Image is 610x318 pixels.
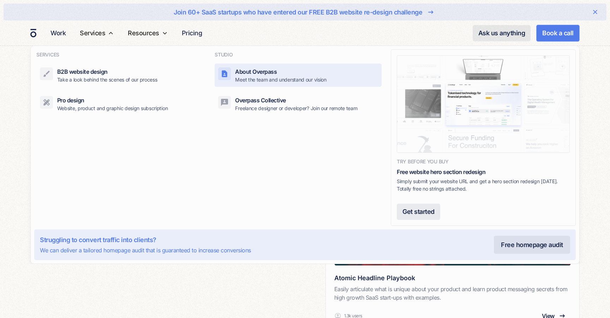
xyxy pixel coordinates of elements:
[174,7,422,17] div: Join 60+ SaaS startups who have entered our FREE B2B website re-design challenge
[36,52,203,58] h4: SERVICES
[179,26,205,40] a: Pricing
[57,67,108,76] div: B2B website design
[36,92,203,115] a: Pro designWebsite, product and graphic design subscription
[494,236,570,254] a: Free homepage audit
[57,96,84,104] div: Pro design
[40,235,156,245] div: Struggling to convert traffic into clients?
[128,28,159,38] div: Resources
[215,52,382,58] h4: STUDIO
[235,76,326,83] p: Meet the team and understand our vision
[26,6,584,18] a: Join 60+ SaaS startups who have entered our FREE B2B website re-design challenge
[235,67,277,76] div: About Overpass
[397,165,569,195] a: Free website hero section redesignSimply submit your website URL and get a hero section redesign ...
[125,20,171,46] div: Resources
[215,64,382,86] a: About OverpassMeet the team and understand our vision
[36,64,203,86] a: B2B website designTake a look behind the scenes of our process
[57,104,168,112] p: Website, product and graphic design subscription
[397,178,569,192] p: Simply submit your website URL and get a hero section redesign [DATE]. Totally free no strings at...
[80,28,105,38] div: Services
[334,285,571,302] p: Easily articulate what is unique about your product and learn product messaging secrets from high...
[48,26,68,40] a: Work
[235,104,357,112] p: Freelance designer or developer? Join our remote team
[57,76,157,83] p: Take a look behind the scenes of our process
[40,246,251,254] div: We can deliver a tailored homepage audit that is guaranteed to increase conversions
[235,96,286,104] div: Overpass Collective
[397,168,569,176] div: Free website hero section redesign
[334,274,571,282] h2: Atomic Headline Playbook
[473,25,531,41] a: Ask us anything
[397,158,569,165] h4: TRY BEFORE YOU BUY
[397,204,440,220] a: Get started
[30,29,36,38] a: home
[77,20,116,46] div: Services
[536,25,580,42] a: Book a call
[215,92,382,115] a: Overpass CollectiveFreelance designer or developer? Join our remote team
